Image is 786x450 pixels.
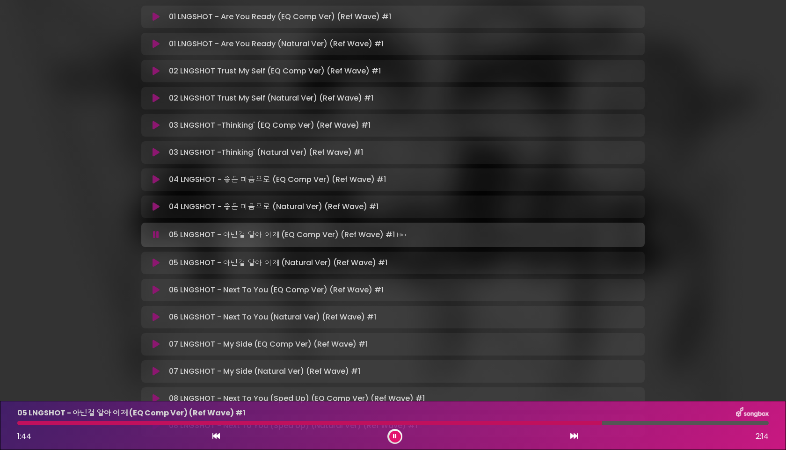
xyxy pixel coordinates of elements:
p: 07 LNGSHOT - My Side (EQ Comp Ver) (Ref Wave) #1 [169,339,368,350]
p: 05 LNGSHOT - 아닌걸 알아 이제 (EQ Comp Ver) (Ref Wave) #1 [169,228,408,241]
p: 01 LNGSHOT - Are You Ready (EQ Comp Ver) (Ref Wave) #1 [169,11,391,22]
span: 2:14 [756,431,769,442]
p: 04 LNGSHOT - 좋은 마음으로 (Natural Ver) (Ref Wave) #1 [169,201,378,212]
img: songbox-logo-white.png [736,407,769,419]
span: 1:44 [17,431,31,442]
p: 02 LNGSHOT Trust My Self (Natural Ver) (Ref Wave) #1 [169,93,373,104]
p: 01 LNGSHOT - Are You Ready (Natural Ver) (Ref Wave) #1 [169,38,384,50]
p: 06 LNGSHOT - Next To You (EQ Comp Ver) (Ref Wave) #1 [169,284,384,296]
p: 06 LNGSHOT - Next To You (Natural Ver) (Ref Wave) #1 [169,312,376,323]
p: 02 LNGSHOT Trust My Self (EQ Comp Ver) (Ref Wave) #1 [169,65,381,77]
img: waveform4.gif [395,228,408,241]
p: 03 LNGSHOT -Thinking' (EQ Comp Ver) (Ref Wave) #1 [169,120,371,131]
p: 04 LNGSHOT - 좋은 마음으로 (EQ Comp Ver) (Ref Wave) #1 [169,174,386,185]
p: 05 LNGSHOT - 아닌걸 알아 이제 (Natural Ver) (Ref Wave) #1 [169,257,387,269]
p: 03 LNGSHOT -Thinking' (Natural Ver) (Ref Wave) #1 [169,147,363,158]
p: 07 LNGSHOT - My Side (Natural Ver) (Ref Wave) #1 [169,366,360,377]
p: 05 LNGSHOT - 아닌걸 알아 이제 (EQ Comp Ver) (Ref Wave) #1 [17,407,246,419]
p: 08 LNGSHOT - Next To You (Sped Up) (EQ Comp Ver) (Ref Wave) #1 [169,393,425,404]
